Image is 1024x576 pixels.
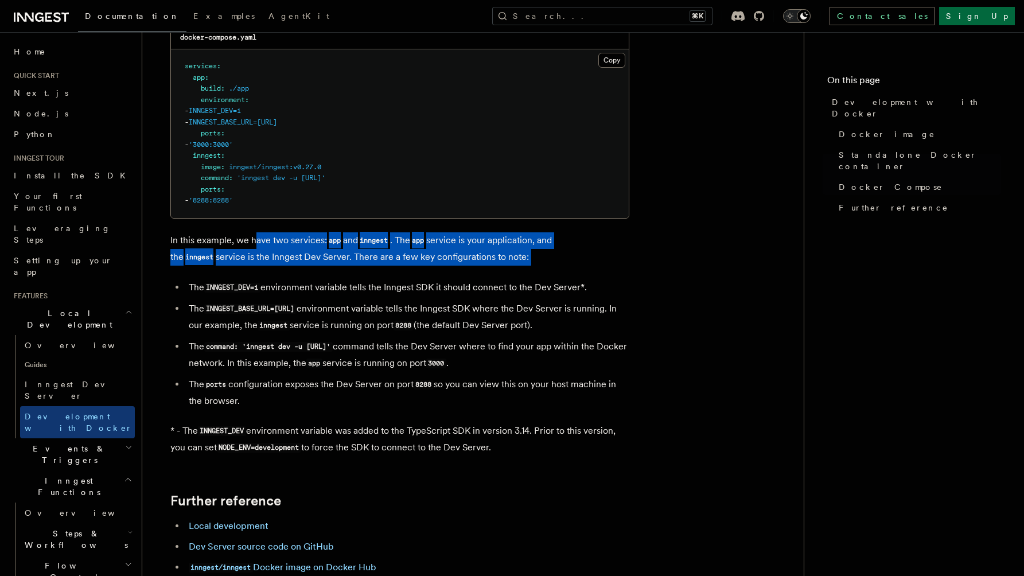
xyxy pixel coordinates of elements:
span: Docker Compose [839,181,943,193]
span: Your first Functions [14,192,82,212]
a: Leveraging Steps [9,218,135,250]
code: 8288 [414,380,434,390]
code: NODE_ENV=development [217,443,301,453]
span: '8288:8288' [189,196,233,204]
button: Copy [598,53,625,68]
li: The command tells the Dev Server where to find your app within the Docker network. In this exampl... [185,338,629,372]
button: Toggle dark mode [783,9,811,23]
code: app [306,359,322,368]
p: * - The environment variable was added to the TypeScript SDK in version 3.14. Prior to this versi... [170,423,629,456]
span: Python [14,130,56,139]
span: Docker image [839,129,935,140]
span: build [201,84,221,92]
li: The environment variable tells the Inngest SDK where the Dev Server is running. In our example, t... [185,301,629,334]
span: 'inngest dev -u [URL]' [237,174,325,182]
code: app [327,236,343,246]
span: : [229,174,233,182]
span: Node.js [14,109,68,118]
span: - [185,141,189,149]
span: - [185,107,189,115]
a: Further reference [170,493,281,509]
a: Development with Docker [827,92,1001,124]
span: INNGEST_DEV=1 [189,107,241,115]
code: inngest [184,252,216,262]
span: Quick start [9,71,59,80]
span: Inngest Dev Server [25,380,123,400]
code: app [410,236,426,246]
span: Guides [20,356,135,374]
a: Documentation [78,3,186,32]
span: Inngest Functions [9,475,124,498]
a: Local development [189,520,268,531]
a: Home [9,41,135,62]
span: : [221,129,225,137]
a: Setting up your app [9,250,135,282]
span: Home [14,46,46,57]
span: Development with Docker [832,96,1001,119]
span: app [193,73,205,81]
span: - [185,196,189,204]
a: Further reference [834,197,1001,218]
span: Overview [25,341,143,350]
span: Local Development [9,308,125,330]
span: Leveraging Steps [14,224,111,244]
a: Sign Up [939,7,1015,25]
span: Steps & Workflows [20,528,128,551]
a: Overview [20,335,135,356]
a: Next.js [9,83,135,103]
a: Node.js [9,103,135,124]
button: Events & Triggers [9,438,135,470]
code: 8288 [394,321,414,330]
span: Overview [25,508,143,517]
code: docker-compose.yaml [180,33,256,41]
a: inngest/inngestDocker image on Docker Hub [189,562,376,573]
span: : [217,62,221,70]
span: Features [9,291,48,301]
li: The environment variable tells the Inngest SDK it should connect to the Dev Server*. [185,279,629,296]
span: Development with Docker [25,412,133,433]
span: Examples [193,11,255,21]
span: services [185,62,217,70]
span: : [205,73,209,81]
a: Docker image [834,124,1001,145]
span: Inngest tour [9,154,64,163]
span: '3000:3000' [189,141,233,149]
button: Search...⌘K [492,7,712,25]
kbd: ⌘K [690,10,706,22]
span: : [221,185,225,193]
code: command: 'inngest dev -u [URL]' [204,342,333,352]
span: : [245,96,249,104]
span: : [221,84,225,92]
span: Install the SDK [14,171,133,180]
span: image [201,163,221,171]
a: Inngest Dev Server [20,374,135,406]
code: inngest [258,321,290,330]
p: In this example, we have two services: and . The service is your application, and the service is ... [170,232,629,266]
a: Docker Compose [834,177,1001,197]
div: Local Development [9,335,135,438]
span: inngest/inngest:v0.27.0 [229,163,321,171]
span: Documentation [85,11,180,21]
code: ports [204,380,228,390]
span: AgentKit [268,11,329,21]
a: Development with Docker [20,406,135,438]
code: inngest [358,236,390,246]
span: environment [201,96,245,104]
span: command [201,174,229,182]
code: INNGEST_DEV=1 [204,283,260,293]
code: 3000 [426,359,446,368]
a: Contact sales [830,7,935,25]
span: INNGEST_BASE_URL=[URL] [189,118,277,126]
span: - [185,118,189,126]
button: Inngest Functions [9,470,135,503]
button: Steps & Workflows [20,523,135,555]
a: Dev Server source code on GitHub [189,541,334,552]
a: Overview [20,503,135,523]
span: ports [201,129,221,137]
span: : [221,151,225,159]
code: INNGEST_DEV [198,426,246,436]
code: inngest/inngest [189,563,253,573]
button: Local Development [9,303,135,335]
a: AgentKit [262,3,336,31]
span: Next.js [14,88,68,98]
